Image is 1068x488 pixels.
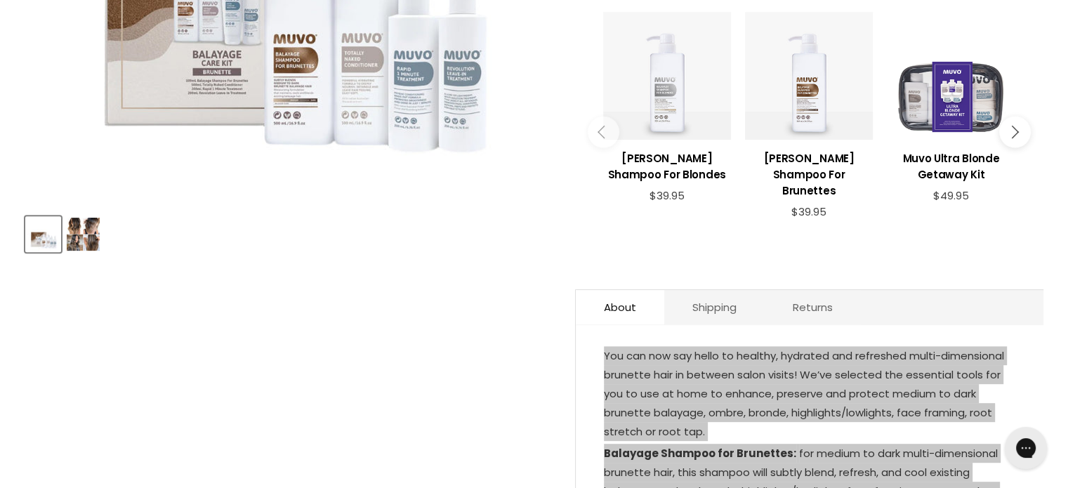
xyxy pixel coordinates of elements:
div: Product thumbnails [23,212,552,252]
img: Muvo Balayage Care Kit for Brunettes [27,218,60,251]
button: Muvo Balayage Care Kit for Brunettes [25,216,61,252]
span: $39.95 [791,204,826,219]
button: Muvo Balayage Care Kit for Brunettes [65,216,101,252]
h3: [PERSON_NAME] Shampoo For Blondes [603,150,731,183]
span: $39.95 [650,188,685,203]
a: View product:Muvo Ultra Blonde Getaway Kit [887,140,1015,190]
a: Shipping [664,290,765,324]
h3: [PERSON_NAME] Shampoo For Brunettes [745,150,873,199]
a: Returns [765,290,861,324]
a: About [576,290,664,324]
strong: Balayage Shampoo for Brunettes: [604,446,796,461]
span: $49.95 [933,188,969,203]
h3: Muvo Ultra Blonde Getaway Kit [887,150,1015,183]
a: View product:Muvo Balayage Shampoo For Blondes [603,140,731,190]
p: You can now say hello to healthy, hydrated and refreshed multi-dimensional brunette hair in betwe... [604,346,1015,444]
img: Muvo Balayage Care Kit for Brunettes [67,218,100,251]
iframe: Gorgias live chat messenger [998,422,1054,474]
a: View product:Muvo Balayage Shampoo For Brunettes [745,140,873,206]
